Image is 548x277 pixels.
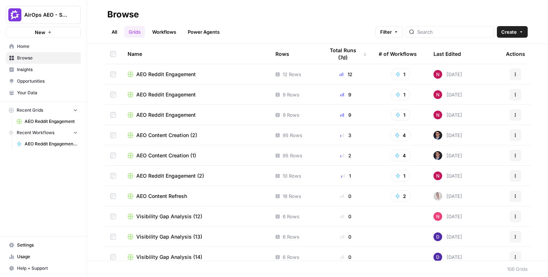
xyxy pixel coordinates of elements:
[6,262,81,274] button: Help + Support
[128,71,264,78] a: AEO Reddit Engagement
[433,131,442,140] img: ldmwv53b2lcy2toudj0k1c5n5o6j
[391,170,410,182] button: 1
[391,69,410,80] button: 1
[6,6,81,24] button: Workspace: AirOps AEO - Single Brand (Gong)
[506,44,525,64] div: Actions
[136,253,202,261] span: Visibility Gap Analysis (14)
[433,253,462,261] div: [DATE]
[35,29,45,36] span: New
[17,43,78,50] span: Home
[433,212,462,221] div: [DATE]
[136,71,196,78] span: AEO Reddit Engagement
[375,26,403,38] button: Filter
[433,70,442,79] img: 809rsgs8fojgkhnibtwc28oh1nli
[136,233,202,240] span: Visibility Gap Analysis (13)
[283,233,299,240] span: 6 Rows
[283,132,302,139] span: 95 Rows
[433,70,462,79] div: [DATE]
[6,105,81,116] button: Recent Grids
[124,26,145,38] a: Grids
[25,141,78,147] span: AEO Reddit Engagement - Fork
[6,251,81,262] a: Usage
[324,91,367,98] div: 9
[275,44,289,64] div: Rows
[433,111,462,119] div: [DATE]
[128,111,264,119] a: AEO Reddit Engagement
[17,66,78,73] span: Insights
[324,132,367,139] div: 3
[507,265,528,273] div: 106 Grids
[380,28,392,36] span: Filter
[390,150,411,161] button: 4
[107,26,121,38] a: All
[283,213,299,220] span: 6 Rows
[148,26,180,38] a: Workflows
[13,116,81,127] a: AEO Reddit Engagement
[128,233,264,240] a: Visibility Gap Analysis (13)
[17,253,78,260] span: Usage
[128,253,264,261] a: Visibility Gap Analysis (14)
[433,111,442,119] img: 809rsgs8fojgkhnibtwc28oh1nli
[6,87,81,99] a: Your Data
[433,192,442,200] img: ant2ty5ec9o1f6p3djdkrbj4ekdi
[183,26,224,38] a: Power Agents
[24,11,68,18] span: AirOps AEO - Single Brand (Gong)
[17,265,78,272] span: Help + Support
[283,111,299,119] span: 9 Rows
[6,239,81,251] a: Settings
[128,132,264,139] a: AEO Content Creation (2)
[417,28,491,36] input: Search
[107,9,139,20] div: Browse
[17,242,78,248] span: Settings
[136,132,197,139] span: AEO Content Creation (2)
[433,151,462,160] div: [DATE]
[283,253,299,261] span: 6 Rows
[433,90,462,99] div: [DATE]
[501,28,517,36] span: Create
[433,232,442,241] img: 6clbhjv5t98vtpq4yyt91utag0vy
[17,90,78,96] span: Your Data
[136,193,187,200] span: AEO Content Refresh
[391,109,410,121] button: 1
[128,213,264,220] a: Visibility Gap Analysis (12)
[128,91,264,98] a: AEO Reddit Engagement
[283,71,301,78] span: 12 Rows
[433,131,462,140] div: [DATE]
[13,138,81,150] a: AEO Reddit Engagement - Fork
[324,193,367,200] div: 0
[6,52,81,64] a: Browse
[324,71,367,78] div: 12
[433,212,442,221] img: fopa3c0x52at9xxul9zbduzf8hu4
[433,192,462,200] div: [DATE]
[283,193,301,200] span: 16 Rows
[324,253,367,261] div: 0
[283,172,301,179] span: 10 Rows
[324,152,367,159] div: 2
[17,107,43,113] span: Recent Grids
[6,127,81,138] button: Recent Workflows
[433,253,442,261] img: 6clbhjv5t98vtpq4yyt91utag0vy
[497,26,528,38] button: Create
[324,213,367,220] div: 0
[6,41,81,52] a: Home
[324,111,367,119] div: 9
[17,129,54,136] span: Recent Workflows
[136,91,196,98] span: AEO Reddit Engagement
[324,233,367,240] div: 0
[283,91,299,98] span: 9 Rows
[136,172,204,179] span: AEO Reddit Engagement (2)
[433,171,442,180] img: 809rsgs8fojgkhnibtwc28oh1nli
[433,90,442,99] img: 809rsgs8fojgkhnibtwc28oh1nli
[379,44,417,64] div: # of Workflows
[17,78,78,84] span: Opportunities
[136,213,202,220] span: Visibility Gap Analysis (12)
[324,44,367,64] div: Total Runs (7d)
[324,172,367,179] div: 1
[6,75,81,87] a: Opportunities
[8,8,21,21] img: AirOps AEO - Single Brand (Gong) Logo
[390,129,411,141] button: 4
[136,152,196,159] span: AEO Content Creation (1)
[128,152,264,159] a: AEO Content Creation (1)
[433,232,462,241] div: [DATE]
[433,44,461,64] div: Last Edited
